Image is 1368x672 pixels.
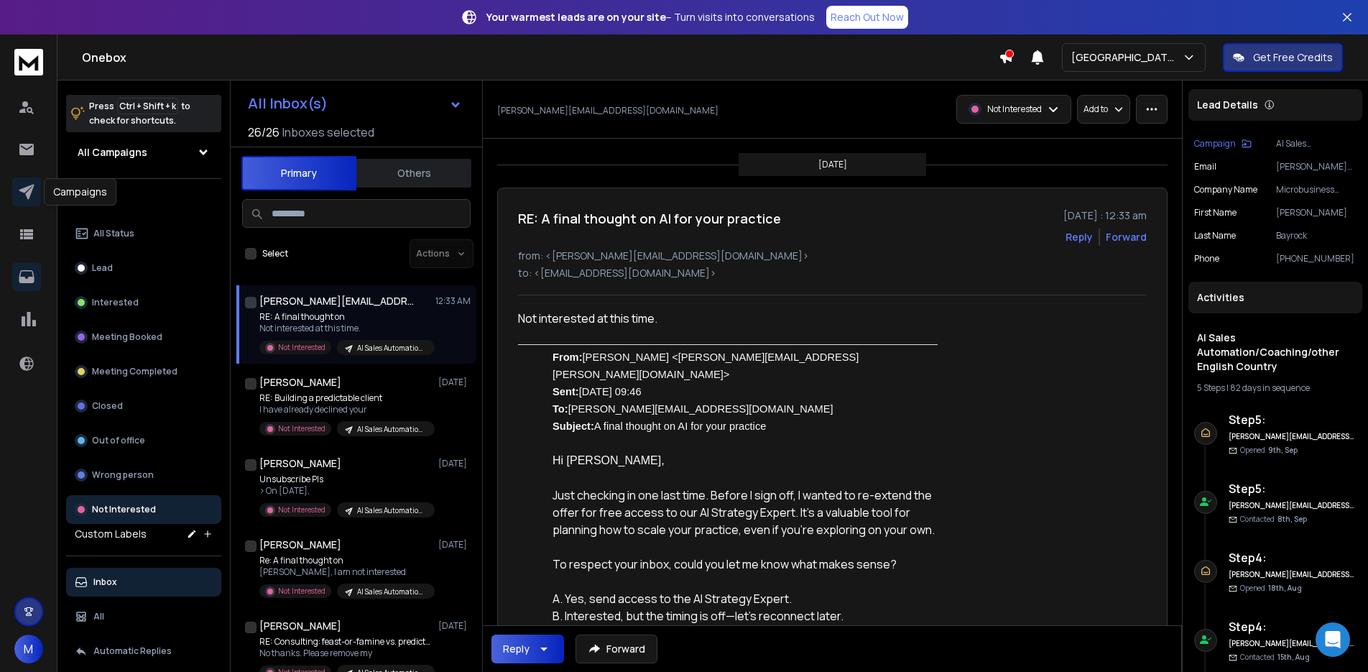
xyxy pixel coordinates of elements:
[1194,253,1219,264] p: Phone
[1276,138,1357,149] p: AI Sales Automation/Coaching/other English Country
[553,420,594,432] b: Subject:
[818,159,847,170] p: [DATE]
[553,454,665,466] span: Hi [PERSON_NAME],
[66,392,221,420] button: Closed
[1194,138,1236,149] p: Campaign
[278,505,325,515] p: Not Interested
[518,266,1147,280] p: to: <[EMAIL_ADDRESS][DOMAIN_NAME]>
[66,461,221,489] button: Wrong person
[1106,230,1147,244] div: Forward
[66,426,221,455] button: Out of office
[831,10,904,24] p: Reach Out Now
[66,357,221,386] button: Meeting Completed
[1240,514,1307,525] p: Contacted
[553,386,579,397] b: Sent:
[259,566,432,578] p: [PERSON_NAME], I am not interested
[278,342,325,353] p: Not Interested
[241,156,356,190] button: Primary
[518,249,1147,263] p: from: <[PERSON_NAME][EMAIL_ADDRESS][DOMAIN_NAME]>
[236,89,473,118] button: All Inbox(s)
[486,10,815,24] p: – Turn visits into conversations
[89,99,190,128] p: Press to check for shortcuts.
[1223,43,1343,72] button: Get Free Credits
[1229,638,1354,649] h6: [PERSON_NAME][EMAIL_ADDRESS][PERSON_NAME][DOMAIN_NAME]
[1229,480,1354,497] h6: Step 5 :
[66,602,221,631] button: All
[14,635,43,663] button: M
[93,228,134,239] p: All Status
[259,375,341,390] h1: [PERSON_NAME]
[987,103,1042,115] p: Not Interested
[1194,161,1216,172] p: Email
[438,377,471,388] p: [DATE]
[1229,549,1354,566] h6: Step 4 :
[1229,431,1354,442] h6: [PERSON_NAME][EMAIL_ADDRESS][PERSON_NAME][DOMAIN_NAME]
[259,323,432,334] p: Not interested at this time.
[1194,207,1237,218] p: First Name
[259,648,432,659] p: No thanks. Please remove my
[1276,184,1357,195] p: Microbusiness Training Centre Inc.
[518,208,781,229] h1: RE: A final thought on AI for your practice
[1071,50,1182,65] p: [GEOGRAPHIC_DATA]
[1229,411,1354,428] h6: Step 5 :
[1083,103,1108,115] p: Add to
[491,635,564,663] button: Reply
[518,310,657,326] span: Not interested at this time.
[1253,50,1333,65] p: Get Free Credits
[66,138,221,167] button: All Campaigns
[93,576,117,588] p: Inbox
[438,539,471,551] p: [DATE]
[278,423,325,434] p: Not Interested
[66,495,221,524] button: Not Interested
[92,331,162,343] p: Meeting Booked
[497,105,718,116] p: [PERSON_NAME][EMAIL_ADDRESS][DOMAIN_NAME]
[1229,500,1354,511] h6: [PERSON_NAME][EMAIL_ADDRESS][PERSON_NAME][DOMAIN_NAME]
[1194,184,1257,195] p: Company Name
[438,620,471,632] p: [DATE]
[1194,230,1236,241] p: Last Name
[259,619,341,633] h1: [PERSON_NAME]
[259,311,432,323] p: RE: A final thought on
[92,262,113,274] p: Lead
[826,6,908,29] a: Reach Out Now
[259,636,432,648] p: RE: Consulting: feast-or-famine vs. predictable
[44,178,116,206] div: Campaigns
[1316,622,1350,657] div: Open Intercom Messenger
[553,351,859,432] span: [PERSON_NAME] <[PERSON_NAME][EMAIL_ADDRESS][PERSON_NAME][DOMAIN_NAME]> [DATE] 09:46 [PERSON_NAME]...
[1229,569,1354,580] h6: [PERSON_NAME][EMAIL_ADDRESS][PERSON_NAME][DOMAIN_NAME]
[1197,382,1225,394] span: 5 Steps
[14,49,43,75] img: logo
[282,124,374,141] h3: Inboxes selected
[438,458,471,469] p: [DATE]
[553,403,568,415] b: To:
[82,49,999,66] h1: Onebox
[259,294,417,308] h1: [PERSON_NAME][EMAIL_ADDRESS][DOMAIN_NAME]
[66,568,221,597] button: Inbox
[92,297,139,308] p: Interested
[576,635,657,663] button: Forward
[1268,583,1302,593] span: 18th, Aug
[278,586,325,597] p: Not Interested
[259,474,432,485] p: Unsubscribe Pls
[259,538,341,552] h1: [PERSON_NAME]
[1277,652,1310,662] span: 15th, Aug
[92,400,123,412] p: Closed
[357,424,426,435] p: AI Sales Automation/Consulting/other English Country
[92,469,154,481] p: Wrong person
[503,642,530,656] div: Reply
[92,366,177,377] p: Meeting Completed
[1240,445,1298,456] p: Opened
[486,10,666,24] strong: Your warmest leads are on your site
[259,404,432,415] p: I have already declined your
[78,145,147,160] h1: All Campaigns
[553,351,583,363] span: From:
[262,248,288,259] label: Select
[1197,382,1354,394] div: |
[92,435,145,446] p: Out of office
[117,98,178,114] span: Ctrl + Shift + k
[66,190,221,211] h3: Filters
[357,505,426,516] p: AI Sales Automation/Financial/other English Country
[1197,331,1354,374] h1: AI Sales Automation/Coaching/other English Country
